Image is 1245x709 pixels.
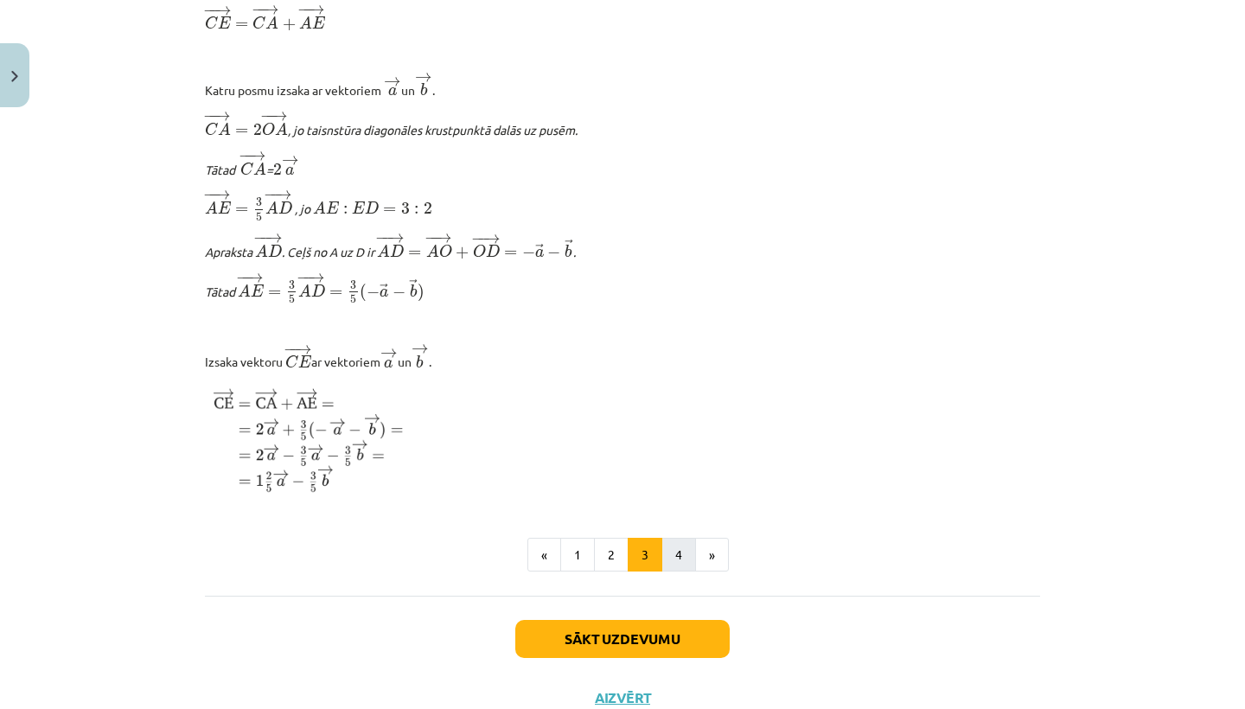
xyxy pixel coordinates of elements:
span: b [565,245,571,258]
span: E [352,201,365,214]
em: , jo [205,201,432,216]
span: C [252,16,265,29]
span: C [205,16,218,29]
span: → [295,344,312,354]
span: a [535,249,544,258]
em: Tātad ﻿ = [205,162,299,177]
span: − [430,233,431,243]
span: → [265,233,283,243]
span: a [388,87,397,96]
span: − [289,344,290,354]
span: − [203,190,216,200]
span: → [214,112,231,121]
span: C [285,355,298,368]
span: − [303,4,304,14]
span: D [311,284,325,297]
span: 3 [401,202,410,214]
span: b [416,355,423,368]
img: icon-close-lesson-0947bae3869378f0d4975bcd49f059093ad1ed9edebbc8119c70593378902aed.svg [11,71,18,82]
span: O [262,123,275,136]
span: A [255,244,268,257]
span: − [264,190,277,200]
span: = [235,207,248,214]
p: Izsaka vektoru ﻿ ar vektoriem un . [205,343,1040,372]
span: → [282,156,299,165]
span: − [297,4,310,14]
span: D [390,245,404,257]
span: − [297,272,310,282]
button: 2 [594,538,629,572]
span: b [420,83,427,96]
span: 3 [256,198,262,207]
span: E [218,16,231,29]
span: 2 [253,124,262,136]
span: − [265,112,267,121]
span: → [214,190,231,200]
button: » [695,538,729,572]
span: − [367,286,380,298]
span: a [380,289,388,297]
span: − [547,246,560,259]
span: → [412,344,429,354]
span: A [253,162,266,175]
span: → [483,234,501,244]
span: → [565,240,573,252]
span: − [239,150,252,160]
span: O [473,245,486,258]
span: − [203,5,216,15]
span: D [268,245,282,257]
span: → [435,233,452,243]
span: = [504,250,517,257]
span: D [486,245,500,257]
button: Aizvērt [590,689,655,706]
span: A [298,284,311,297]
span: + [456,246,469,259]
span: → [246,272,264,282]
span: − [257,4,259,14]
span: − [252,4,265,14]
span: − [393,286,405,298]
span: − [284,344,297,354]
span: A [377,244,390,257]
span: A [265,201,278,214]
span: → [308,4,325,14]
span: → [387,233,405,243]
em: Tātad [205,284,425,299]
span: → [415,73,432,82]
span: − [259,233,262,243]
span: − [270,190,272,200]
span: → [384,77,401,86]
span: A [275,122,288,135]
span: 3 [289,281,295,290]
em: Apraksta ﻿ . Ceļš no A uz D ir ﻿ . [205,244,576,259]
span: − [208,5,210,15]
span: A [238,284,251,297]
span: − [203,112,216,121]
span: − [236,272,249,282]
button: 3 [628,538,662,572]
span: E [326,201,339,214]
span: − [208,190,210,200]
span: D [278,201,292,214]
span: → [262,4,279,14]
span: → [275,190,292,200]
span: a [384,360,393,368]
span: : [414,206,418,214]
span: = [235,22,248,29]
span: A [218,122,231,135]
span: ) [418,284,425,302]
span: → [214,5,232,15]
span: A [205,201,218,214]
span: → [249,150,266,160]
span: 5 [256,213,262,221]
span: b [410,284,417,297]
span: = [329,290,342,297]
span: = [235,128,248,135]
span: → [380,348,398,358]
span: → [271,112,288,121]
span: → [535,244,544,256]
span: − [241,272,243,282]
span: − [425,233,437,243]
span: A [265,16,278,29]
span: − [260,112,273,121]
